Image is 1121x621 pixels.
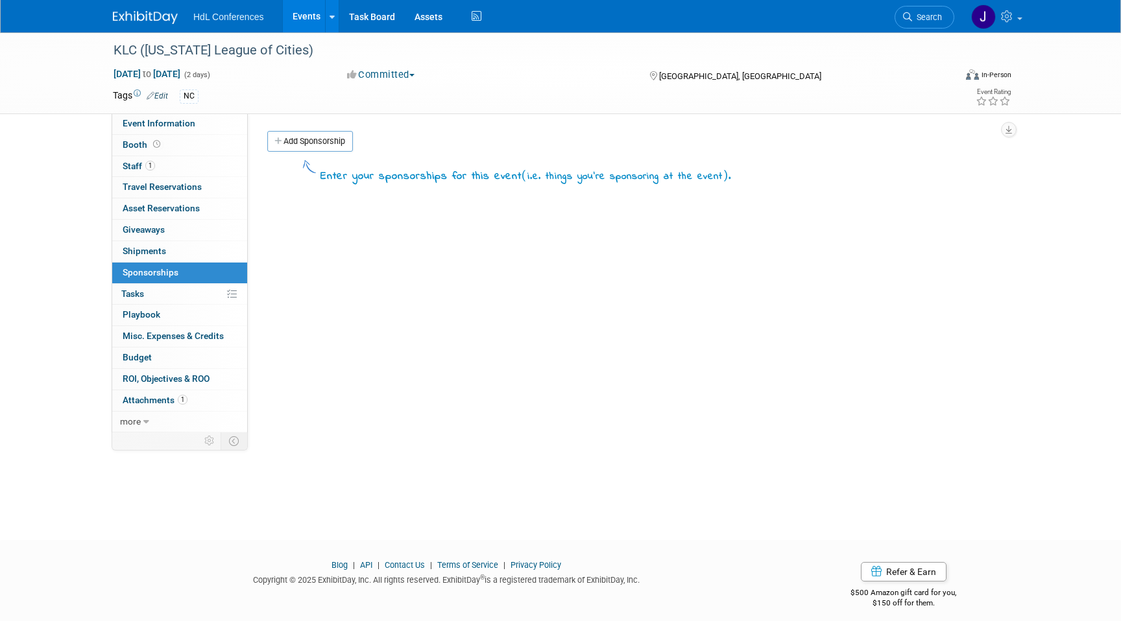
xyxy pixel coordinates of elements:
span: Travel Reservations [123,182,202,192]
a: Privacy Policy [511,560,561,570]
div: Event Rating [976,89,1011,95]
span: 1 [145,161,155,170]
div: Copyright © 2025 ExhibitDay, Inc. All rights reserved. ExhibitDay is a registered trademark of Ex... [113,571,780,586]
button: Committed [343,68,420,82]
a: Sponsorships [112,263,247,283]
span: Sponsorships [123,267,178,277]
span: | [427,560,435,570]
a: Misc. Expenses & Credits [112,326,247,347]
div: $150 off for them. [799,598,1009,609]
a: Contact Us [385,560,425,570]
span: to [141,69,153,79]
span: Tasks [121,288,144,299]
div: In-Person [981,70,1011,80]
div: $500 Amazon gift card for you, [799,579,1009,609]
div: NC [180,89,199,103]
span: Shipments [123,246,166,256]
a: Booth [112,135,247,156]
td: Tags [113,89,168,104]
a: Playbook [112,305,247,325]
span: Staff [123,161,155,171]
span: Attachments [123,395,187,405]
span: HdL Conferences [193,12,263,22]
span: i.e. things you're sponsoring at the event [527,169,723,183]
td: Toggle Event Tabs [221,432,248,449]
span: | [500,560,509,570]
img: ExhibitDay [113,11,178,24]
span: ROI, Objectives & ROO [123,373,210,384]
span: | [350,560,358,570]
span: | [374,560,383,570]
span: Event Information [123,118,195,128]
span: Booth [123,139,163,150]
a: more [112,412,247,432]
a: API [360,560,372,570]
div: Enter your sponsorships for this event . [320,167,731,185]
a: Giveaways [112,220,247,240]
span: [GEOGRAPHIC_DATA], [GEOGRAPHIC_DATA] [659,71,821,81]
span: Booth not reserved yet [151,139,163,149]
span: 1 [178,395,187,404]
span: [DATE] [DATE] [113,68,181,80]
img: Format-Inperson.png [966,69,979,80]
a: Edit [147,91,168,100]
span: ) [723,169,729,182]
span: Misc. Expenses & Credits [123,331,224,341]
a: Refer & Earn [861,562,946,581]
div: KLC ([US_STATE] League of Cities) [109,39,935,62]
a: Staff1 [112,156,247,177]
span: Budget [123,352,152,362]
a: Blog [331,560,348,570]
img: Johnny Nguyen [971,5,996,29]
a: Event Information [112,113,247,134]
a: Budget [112,347,247,368]
a: ROI, Objectives & ROO [112,369,247,390]
a: Attachments1 [112,390,247,411]
a: Shipments [112,241,247,262]
span: ( [522,169,527,182]
span: Playbook [123,309,160,320]
span: more [120,416,141,427]
a: Tasks [112,284,247,305]
a: Search [895,6,954,29]
sup: ® [480,574,485,581]
div: Event Format [878,67,1011,87]
a: Add Sponsorship [267,131,353,152]
span: Giveaways [123,224,165,235]
span: Asset Reservations [123,203,200,213]
span: Search [912,12,942,22]
a: Asset Reservations [112,198,247,219]
a: Terms of Service [437,560,498,570]
a: Travel Reservations [112,177,247,198]
span: (2 days) [183,71,210,79]
td: Personalize Event Tab Strip [199,432,221,449]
